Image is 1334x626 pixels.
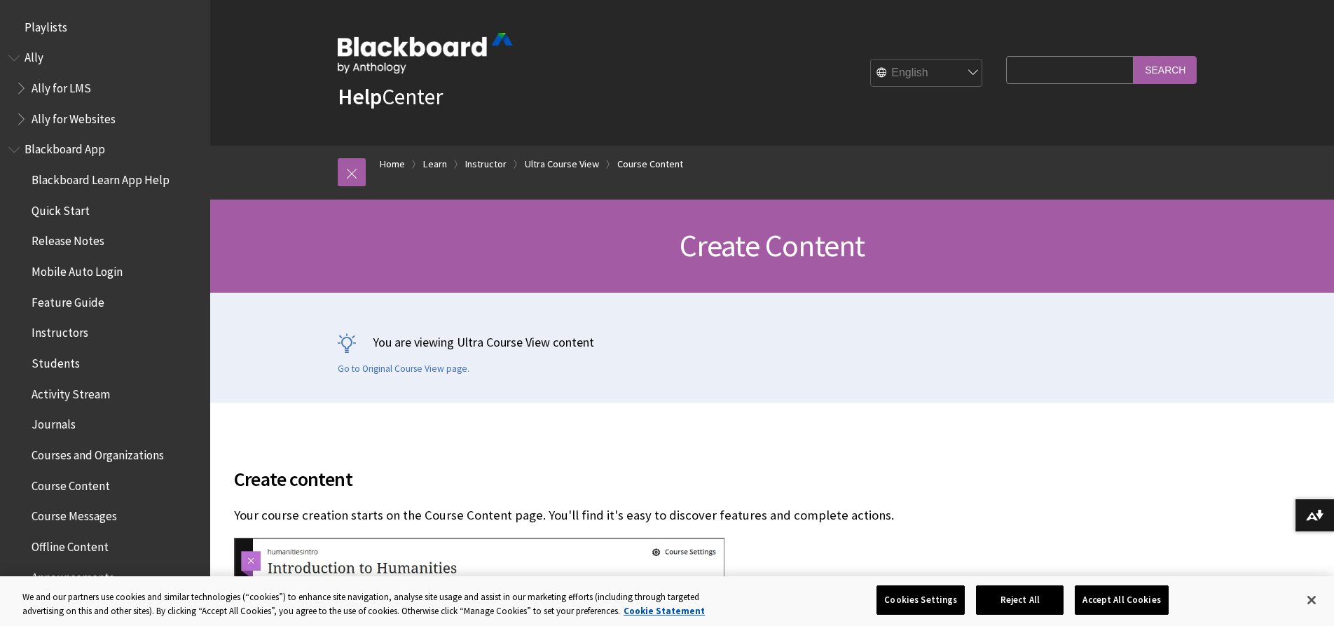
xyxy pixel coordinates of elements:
a: Home [380,155,405,173]
span: Ally for LMS [32,76,91,95]
a: Learn [423,155,447,173]
button: Close [1296,585,1327,615]
span: Course Content [32,474,110,493]
span: Create content [234,464,1103,494]
a: Instructor [465,155,507,173]
span: Instructors [32,321,88,340]
span: Blackboard Learn App Help [32,168,170,187]
span: Students [32,352,80,370]
nav: Book outline for Playlists [8,15,202,39]
nav: Book outline for Anthology Ally Help [8,46,202,131]
a: More information about your privacy, opens in a new tab [624,605,705,617]
span: Release Notes [32,230,104,249]
input: Search [1134,56,1197,83]
button: Accept All Cookies [1075,585,1168,615]
button: Reject All [976,585,1064,615]
span: Course Messages [32,505,117,524]
div: We and our partners use cookies and similar technologies (“cookies”) to enhance site navigation, ... [22,590,734,618]
span: Courses and Organizations [32,443,164,462]
span: Create Content [680,226,865,265]
img: Blackboard by Anthology [338,33,513,74]
span: Mobile Auto Login [32,260,123,279]
span: Playlists [25,15,67,34]
span: Activity Stream [32,382,110,401]
strong: Help [338,83,382,111]
a: HelpCenter [338,83,443,111]
a: Ultra Course View [525,155,599,173]
p: Your course creation starts on the Course Content page. You'll find it's easy to discover feature... [234,506,1103,524]
button: Cookies Settings [876,585,965,615]
p: You are viewing Ultra Course View content [338,333,1206,351]
select: Site Language Selector [871,60,983,88]
span: Ally for Websites [32,107,116,126]
a: Course Content [617,155,683,173]
span: Offline Content [32,535,109,554]
span: Ally [25,46,43,65]
a: Go to Original Course View page. [338,363,469,375]
span: Blackboard App [25,138,105,157]
span: Quick Start [32,199,90,218]
span: Feature Guide [32,291,104,309]
span: Announcements [32,566,114,585]
span: Journals [32,413,76,432]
